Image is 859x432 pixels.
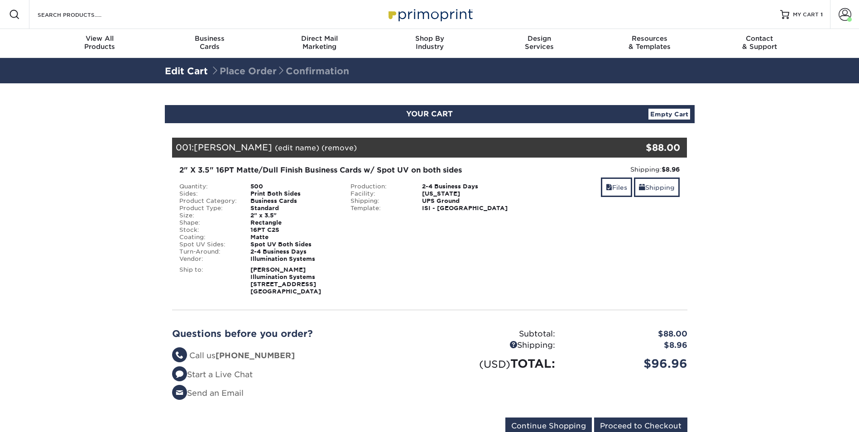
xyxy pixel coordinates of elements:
input: SEARCH PRODUCTS..... [37,9,125,20]
img: Primoprint [384,5,475,24]
a: View AllProducts [45,29,155,58]
a: (edit name) [275,144,319,152]
div: Product Type: [173,205,244,212]
div: Shape: [173,219,244,226]
div: Production: [344,183,415,190]
span: MY CART [793,11,819,19]
div: Ship to: [173,266,244,295]
div: Industry [374,34,485,51]
a: (remove) [322,144,357,152]
div: Subtotal: [430,328,562,340]
div: 2-4 Business Days [244,248,344,255]
span: 1 [821,11,823,18]
a: Direct MailMarketing [264,29,374,58]
span: shipping [639,184,645,191]
div: Matte [244,234,344,241]
a: DesignServices [485,29,595,58]
a: BusinessCards [154,29,264,58]
div: 500 [244,183,344,190]
div: $88.00 [601,141,681,154]
a: Resources& Templates [595,29,705,58]
a: Edit Cart [165,66,208,77]
span: Contact [705,34,815,43]
div: & Support [705,34,815,51]
div: [US_STATE] [415,190,515,197]
div: Shipping: [344,197,415,205]
div: Facility: [344,190,415,197]
div: $8.96 [562,340,694,351]
div: Products [45,34,155,51]
span: Shop By [374,34,485,43]
div: Print Both Sides [244,190,344,197]
div: Coating: [173,234,244,241]
span: Design [485,34,595,43]
span: Resources [595,34,705,43]
div: Size: [173,212,244,219]
strong: [PHONE_NUMBER] [216,351,295,360]
div: Vendor: [173,255,244,263]
div: UPS Ground [415,197,515,205]
h2: Questions before you order? [172,328,423,339]
div: & Templates [595,34,705,51]
div: Spot UV Sides: [173,241,244,248]
span: [PERSON_NAME] [194,142,272,152]
div: Product Category: [173,197,244,205]
div: Turn-Around: [173,248,244,255]
div: $88.00 [562,328,694,340]
span: YOUR CART [406,110,453,118]
div: Quantity: [173,183,244,190]
div: $96.96 [562,355,694,372]
a: Start a Live Chat [172,370,253,379]
span: View All [45,34,155,43]
div: Business Cards [244,197,344,205]
a: Shipping [634,178,680,197]
div: Shipping: [430,340,562,351]
strong: $8.96 [662,166,680,173]
div: 2" X 3.5" 16PT Matte/Dull Finish Business Cards w/ Spot UV on both sides [179,165,509,176]
a: Shop ByIndustry [374,29,485,58]
div: Marketing [264,34,374,51]
div: Template: [344,205,415,212]
small: (USD) [479,358,510,370]
span: Business [154,34,264,43]
span: Direct Mail [264,34,374,43]
strong: [PERSON_NAME] Illumination Systems [STREET_ADDRESS] [GEOGRAPHIC_DATA] [250,266,321,295]
div: Shipping: [522,165,680,174]
li: Call us [172,350,423,362]
div: Stock: [173,226,244,234]
div: Cards [154,34,264,51]
span: files [606,184,612,191]
div: Spot UV Both Sides [244,241,344,248]
div: Sides: [173,190,244,197]
div: 16PT C2S [244,226,344,234]
div: Illumination Systems [244,255,344,263]
div: 001: [172,138,601,158]
div: ISI - [GEOGRAPHIC_DATA] [415,205,515,212]
a: Files [601,178,632,197]
a: Contact& Support [705,29,815,58]
span: Place Order Confirmation [211,66,349,77]
a: Empty Cart [648,109,690,120]
div: 2-4 Business Days [415,183,515,190]
div: Standard [244,205,344,212]
div: 2" x 3.5" [244,212,344,219]
div: Services [485,34,595,51]
div: TOTAL: [430,355,562,372]
a: Send an Email [172,389,244,398]
div: Rectangle [244,219,344,226]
